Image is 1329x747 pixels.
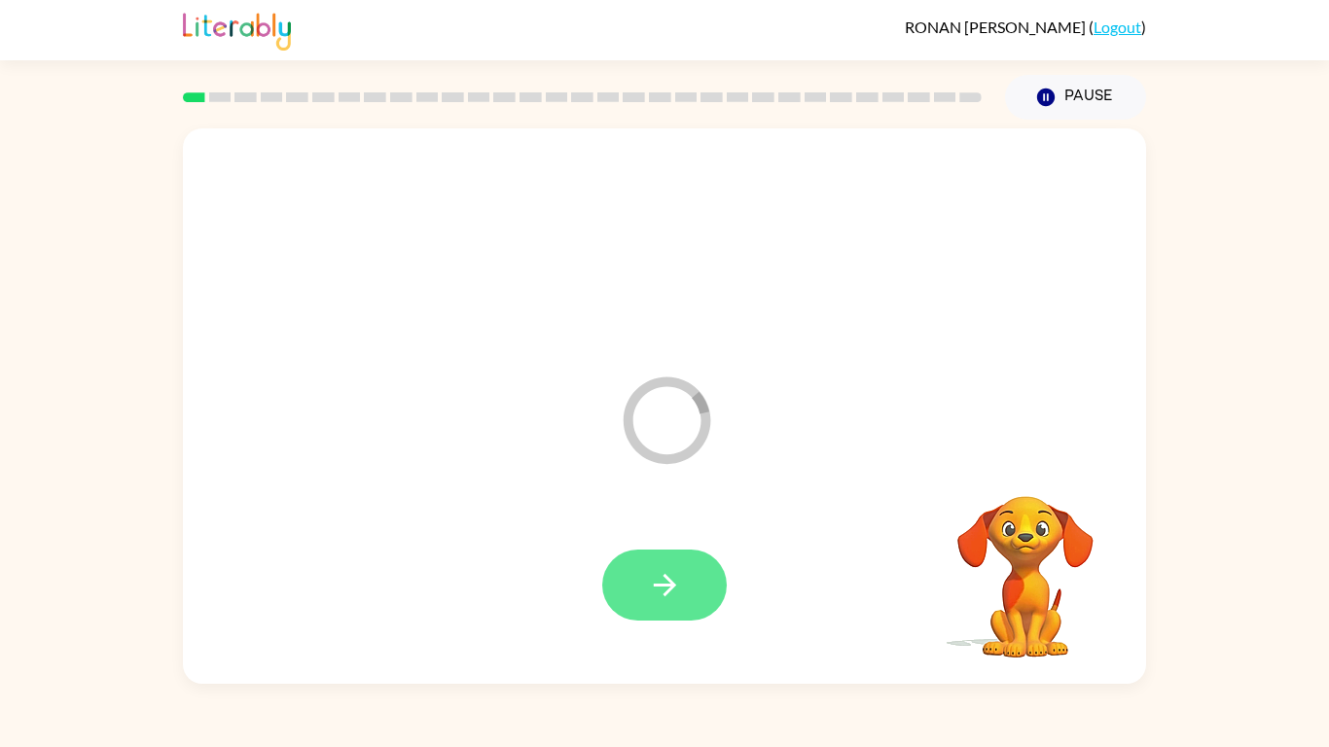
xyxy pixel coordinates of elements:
img: Literably [183,8,291,51]
video: Your browser must support playing .mp4 files to use Literably. Please try using another browser. [928,466,1123,660]
span: RONAN [PERSON_NAME] [905,18,1089,36]
div: ( ) [905,18,1146,36]
a: Logout [1094,18,1141,36]
button: Pause [1005,75,1146,120]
